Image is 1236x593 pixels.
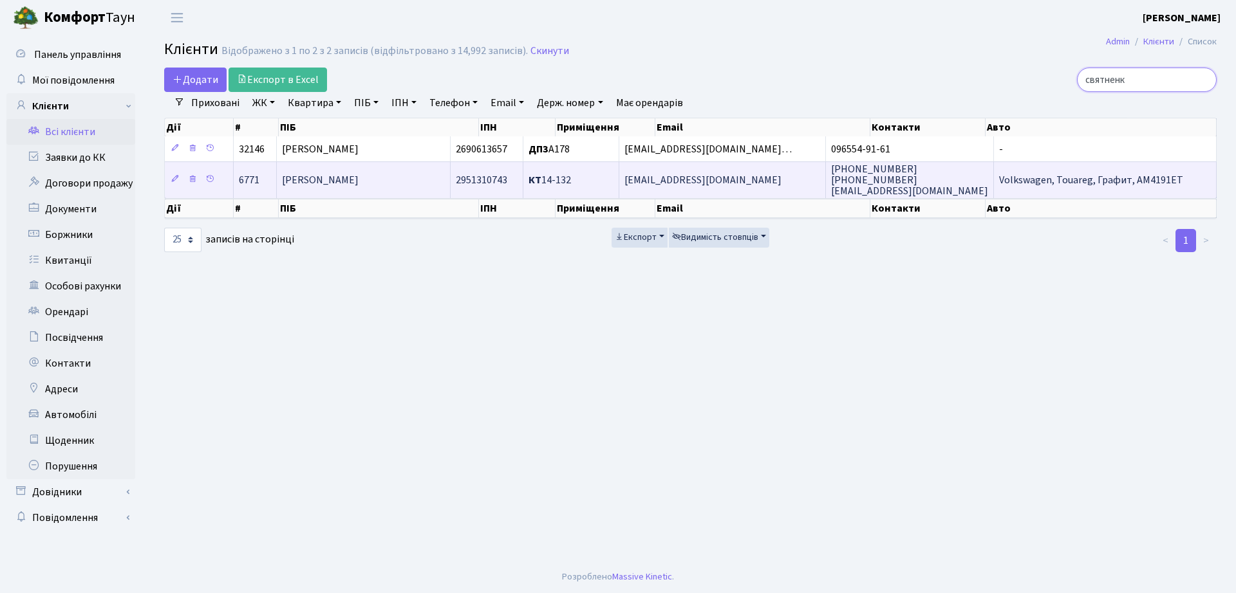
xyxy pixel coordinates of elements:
[669,228,769,248] button: Видимість стовпців
[6,351,135,376] a: Контакти
[529,142,548,156] b: ДП3
[424,92,483,114] a: Телефон
[562,570,674,584] div: Розроблено .
[164,228,201,252] select: записів на сторінці
[615,231,657,244] span: Експорт
[1174,35,1217,49] li: Список
[279,199,480,218] th: ПІБ
[234,199,279,218] th: #
[165,199,234,218] th: Дії
[6,273,135,299] a: Особові рахунки
[485,92,529,114] a: Email
[44,7,106,28] b: Комфорт
[279,118,480,136] th: ПІБ
[986,199,1217,218] th: Авто
[6,196,135,222] a: Документи
[164,228,294,252] label: записів на сторінці
[221,45,528,57] div: Відображено з 1 по 2 з 2 записів (відфільтровано з 14,992 записів).
[239,142,265,156] span: 32146
[999,142,1003,156] span: -
[6,248,135,273] a: Квитанції
[529,142,570,156] span: А178
[6,299,135,325] a: Орендарі
[44,7,135,29] span: Таун
[624,142,792,156] span: [EMAIL_ADDRESS][DOMAIN_NAME]…
[165,118,234,136] th: Дії
[6,119,135,145] a: Всі клієнти
[164,68,227,92] a: Додати
[532,92,608,114] a: Держ. номер
[34,48,121,62] span: Панель управління
[6,376,135,402] a: Адреси
[229,68,327,92] a: Експорт в Excel
[247,92,280,114] a: ЖК
[239,173,259,187] span: 6771
[161,7,193,28] button: Переключити навігацію
[456,173,507,187] span: 2951310743
[986,118,1217,136] th: Авто
[32,73,115,87] span: Мої повідомлення
[612,570,672,583] a: Massive Kinetic
[1175,229,1196,252] a: 1
[479,118,555,136] th: ІПН
[456,142,507,156] span: 2690613657
[6,505,135,531] a: Повідомлення
[386,92,422,114] a: ІПН
[529,173,541,187] b: КТ
[1143,10,1221,26] a: [PERSON_NAME]
[831,142,890,156] span: 096554-91-61
[999,173,1183,187] span: Volkswagen, Touareg, Графит, AM4191ET
[529,173,571,187] span: 14-132
[6,428,135,453] a: Щоденник
[6,402,135,428] a: Автомобілі
[655,118,871,136] th: Email
[612,228,668,248] button: Експорт
[6,42,135,68] a: Панель управління
[1143,35,1174,48] a: Клієнти
[556,118,655,136] th: Приміщення
[556,199,655,218] th: Приміщення
[6,222,135,248] a: Боржники
[1106,35,1130,48] a: Admin
[6,93,135,119] a: Клієнти
[6,325,135,351] a: Посвідчення
[1143,11,1221,25] b: [PERSON_NAME]
[173,73,218,87] span: Додати
[186,92,245,114] a: Приховані
[831,162,988,198] span: [PHONE_NUMBER] [PHONE_NUMBER] [EMAIL_ADDRESS][DOMAIN_NAME]
[349,92,384,114] a: ПІБ
[234,118,279,136] th: #
[624,173,782,187] span: [EMAIL_ADDRESS][DOMAIN_NAME]
[6,145,135,170] a: Заявки до КК
[530,45,569,57] a: Скинути
[6,453,135,479] a: Порушення
[283,92,346,114] a: Квартира
[6,68,135,93] a: Мої повідомлення
[870,199,985,218] th: Контакти
[13,5,39,31] img: logo.png
[611,92,688,114] a: Має орендарів
[870,118,985,136] th: Контакти
[1077,68,1217,92] input: Пошук...
[6,479,135,505] a: Довідники
[6,170,135,196] a: Договори продажу
[1087,28,1236,55] nav: breadcrumb
[282,173,359,187] span: [PERSON_NAME]
[672,231,758,244] span: Видимість стовпців
[164,38,218,60] span: Клієнти
[655,199,871,218] th: Email
[479,199,555,218] th: ІПН
[282,142,359,156] span: [PERSON_NAME]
